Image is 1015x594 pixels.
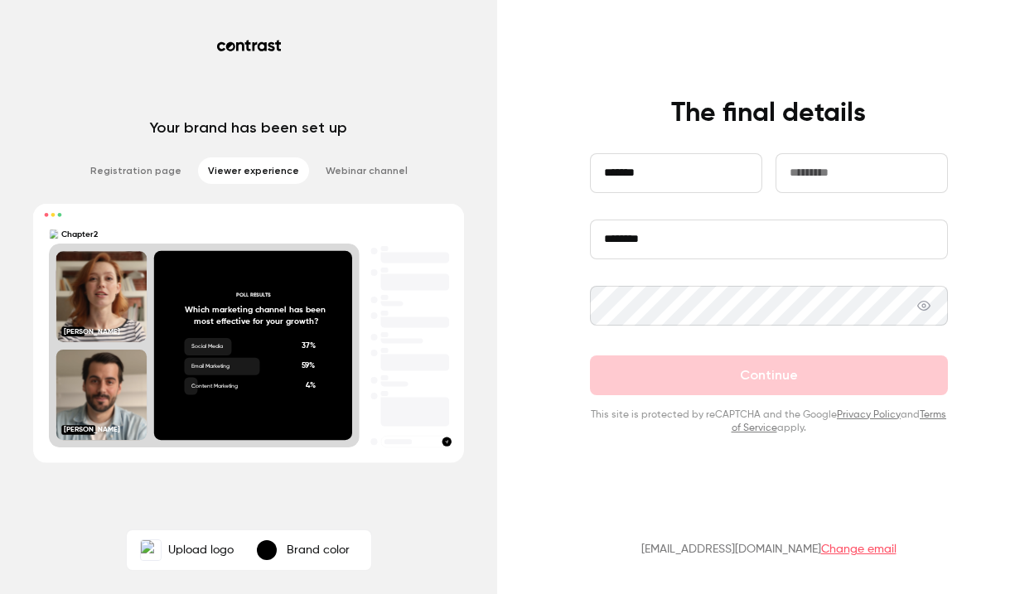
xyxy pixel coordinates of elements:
img: Chapter2 [141,540,161,560]
li: Webinar channel [316,157,418,184]
a: Privacy Policy [837,410,901,420]
h4: The final details [671,97,866,130]
label: Chapter2Upload logo [130,534,244,567]
p: This site is protected by reCAPTCHA and the Google and apply. [590,408,948,435]
a: Terms of Service [732,410,947,433]
li: Viewer experience [198,157,309,184]
a: Change email [821,543,897,555]
p: Brand color [287,542,350,558]
button: Brand color [244,534,368,567]
p: [EMAIL_ADDRESS][DOMAIN_NAME] [641,541,897,558]
li: Registration page [80,157,191,184]
p: Your brand has been set up [150,118,347,138]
